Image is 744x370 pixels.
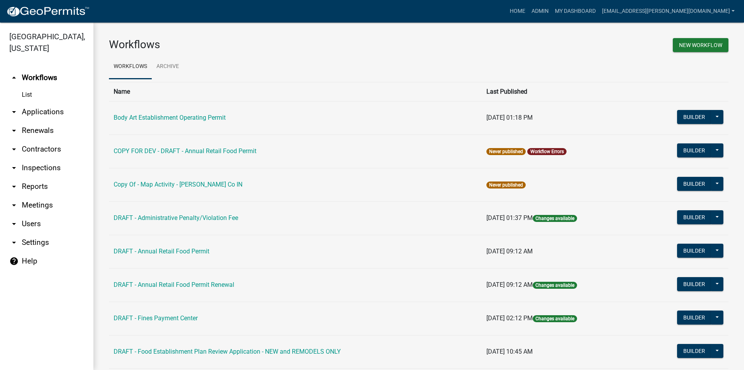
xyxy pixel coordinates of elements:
[507,4,528,19] a: Home
[114,181,242,188] a: Copy Of - Map Activity - [PERSON_NAME] Co IN
[9,107,19,117] i: arrow_drop_down
[114,248,209,255] a: DRAFT - Annual Retail Food Permit
[677,344,711,358] button: Builder
[599,4,738,19] a: [EMAIL_ADDRESS][PERSON_NAME][DOMAIN_NAME]
[677,110,711,124] button: Builder
[9,219,19,229] i: arrow_drop_down
[673,38,728,52] button: New Workflow
[9,182,19,191] i: arrow_drop_down
[486,281,533,288] span: [DATE] 09:12 AM
[9,257,19,266] i: help
[677,311,711,325] button: Builder
[9,126,19,135] i: arrow_drop_down
[486,214,533,222] span: [DATE] 01:37 PM
[486,248,533,255] span: [DATE] 09:12 AM
[114,147,256,155] a: COPY FOR DEV - DRAFT - Annual Retail Food Permit
[114,214,238,222] a: DRAFT - Administrative Penalty/Violation Fee
[677,210,711,224] button: Builder
[486,114,533,121] span: [DATE] 01:18 PM
[114,281,234,288] a: DRAFT - Annual Retail Food Permit Renewal
[482,82,640,101] th: Last Published
[152,54,184,79] a: Archive
[533,315,577,322] span: Changes available
[533,282,577,289] span: Changes available
[533,215,577,222] span: Changes available
[677,177,711,191] button: Builder
[486,348,533,355] span: [DATE] 10:45 AM
[109,38,413,51] h3: Workflows
[109,54,152,79] a: Workflows
[114,348,341,355] a: DRAFT - Food Establishment Plan Review Application - NEW and REMODELS ONLY
[9,145,19,154] i: arrow_drop_down
[109,82,482,101] th: Name
[9,73,19,82] i: arrow_drop_up
[114,114,226,121] a: Body Art Establishment Operating Permit
[677,277,711,291] button: Builder
[677,143,711,157] button: Builder
[9,238,19,247] i: arrow_drop_down
[9,163,19,173] i: arrow_drop_down
[528,4,552,19] a: Admin
[486,148,526,155] span: Never published
[552,4,599,19] a: My Dashboard
[530,149,564,154] a: Workflow Errors
[9,201,19,210] i: arrow_drop_down
[486,314,533,322] span: [DATE] 02:12 PM
[486,182,526,188] span: Never published
[677,244,711,258] button: Builder
[114,314,198,322] a: DRAFT - Fines Payment Center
